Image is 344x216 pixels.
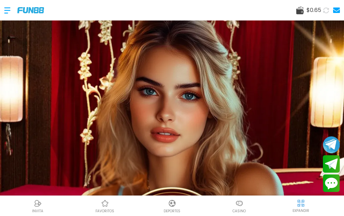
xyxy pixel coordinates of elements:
[71,198,138,214] a: Casino FavoritosCasino Favoritosfavoritos
[293,208,309,213] p: EXPANDIR
[101,199,109,207] img: Casino Favoritos
[306,6,321,14] span: $ 0.65
[323,155,340,173] button: Join telegram
[297,199,305,207] img: hide
[138,198,206,214] a: DeportesDeportesDeportes
[32,208,43,214] p: INVITA
[17,7,44,13] img: Company Logo
[323,174,340,192] button: Contact customer service
[235,199,243,207] img: Casino
[95,208,114,214] p: favoritos
[168,199,176,207] img: Deportes
[4,198,71,214] a: ReferralReferralINVITA
[233,208,246,214] p: Casino
[206,198,273,214] a: CasinoCasinoCasino
[323,136,340,154] button: Join telegram channel
[34,199,42,207] img: Referral
[164,208,180,214] p: Deportes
